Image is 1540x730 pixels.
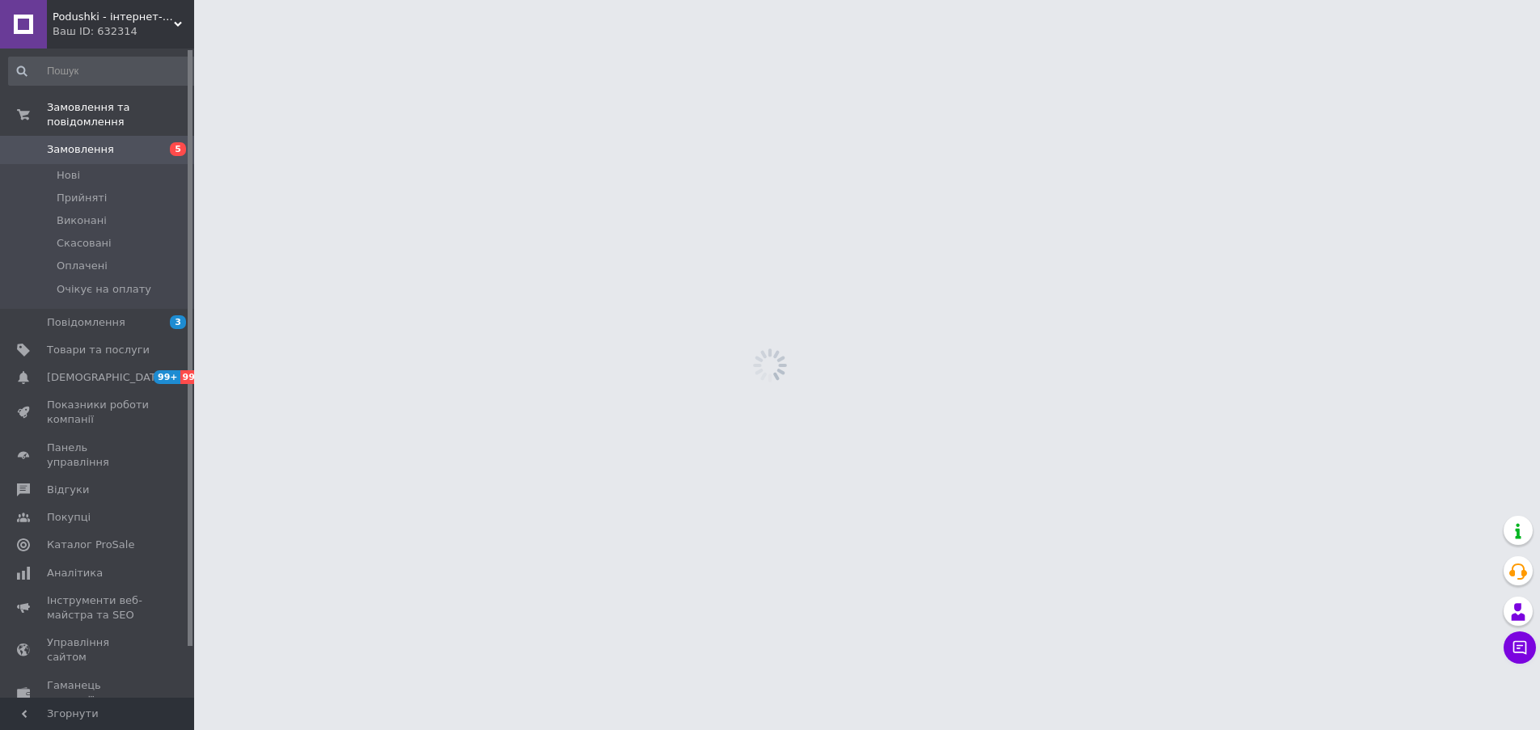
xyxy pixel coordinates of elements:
[47,483,89,497] span: Відгуки
[47,635,150,665] span: Управління сайтом
[154,370,180,384] span: 99+
[53,24,194,39] div: Ваш ID: 632314
[57,213,107,228] span: Виконані
[47,566,103,580] span: Аналітика
[47,398,150,427] span: Показники роботи компанії
[47,343,150,357] span: Товари та послуги
[1504,631,1536,664] button: Чат з покупцем
[47,538,134,552] span: Каталог ProSale
[57,236,112,251] span: Скасовані
[57,282,151,297] span: Очікує на оплату
[47,678,150,707] span: Гаманець компанії
[8,57,200,86] input: Пошук
[170,315,186,329] span: 3
[47,370,167,385] span: [DEMOGRAPHIC_DATA]
[47,593,150,622] span: Інструменти веб-майстра та SEO
[180,370,207,384] span: 99+
[170,142,186,156] span: 5
[47,315,125,330] span: Повідомлення
[57,259,108,273] span: Оплачені
[47,142,114,157] span: Замовлення
[57,191,107,205] span: Прийняті
[53,10,174,24] span: Podushki - інтернет-магазин Подушки
[47,100,194,129] span: Замовлення та повідомлення
[57,168,80,183] span: Нові
[47,510,91,525] span: Покупці
[47,441,150,470] span: Панель управління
